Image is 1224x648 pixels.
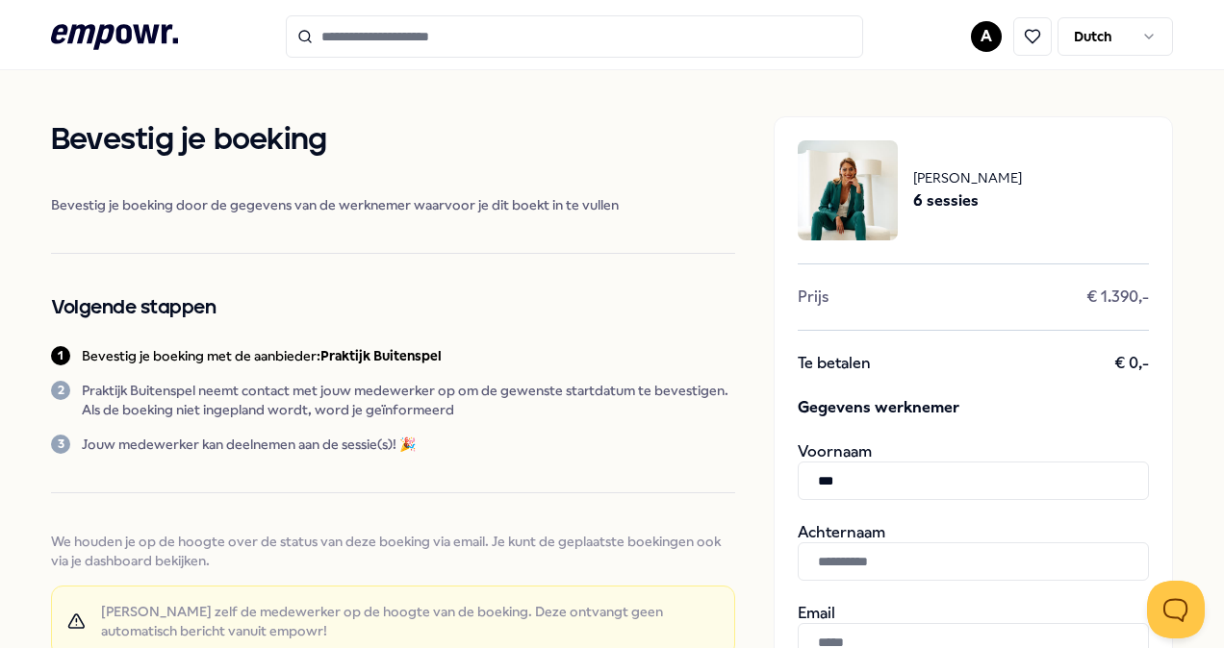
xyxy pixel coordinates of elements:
[320,348,442,363] b: Praktijk Buitenspel
[913,167,1022,188] span: [PERSON_NAME]
[51,116,735,164] h1: Bevestig je boeking
[101,602,719,640] span: [PERSON_NAME] zelf de medewerker op de hoogte van de boeking. Deze ontvangt geen automatisch beri...
[82,381,735,419] p: Praktijk Buitenspel neemt contact met jouw medewerker op om de gewenste startdatum te bevestigen....
[798,396,1149,419] span: Gegevens werknemer
[51,381,70,400] div: 2
[51,532,735,570] span: We houden je op de hoogte over de status van deze boeking via email. Je kunt de geplaatste boekin...
[286,15,863,58] input: Search for products, categories or subcategories
[51,292,735,323] h2: Volgende stappen
[798,140,898,240] img: package image
[51,195,735,214] span: Bevestig je boeking door de gegevens van de werknemer waarvoor je dit boekt in te vullen
[798,287,829,307] span: Prijs
[798,523,1149,581] div: Achternaam
[1114,354,1149,373] span: € 0,-
[51,435,70,454] div: 3
[798,354,871,373] span: Te betalen
[971,21,1002,52] button: A
[82,435,416,454] p: Jouw medewerker kan deelnemen aan de sessie(s)! 🎉
[82,346,442,365] p: Bevestig je boeking met de aanbieder:
[913,188,1022,213] span: 6 sessies
[798,442,1149,500] div: Voornaam
[51,346,70,365] div: 1
[1086,287,1149,307] span: € 1.390,-
[1147,581,1205,638] iframe: Help Scout Beacon - Open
